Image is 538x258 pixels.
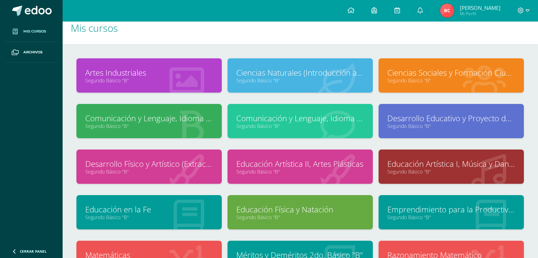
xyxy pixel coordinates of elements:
span: Cerrar panel [20,249,47,254]
a: Segundo Básico "B" [85,168,213,175]
a: Mis cursos [6,21,57,42]
a: Segundo Básico "B" [387,123,515,129]
a: Ciencias Naturales (Introducción a la Química) [236,67,364,78]
a: Segundo Básico "B" [236,214,364,221]
a: Segundo Básico "B" [85,77,213,84]
span: Mi Perfil [459,11,500,17]
a: Segundo Básico "B" [387,77,515,84]
a: Emprendimiento para la Productividad [387,204,515,215]
span: Mis cursos [23,29,46,34]
a: Segundo Básico "B" [236,168,364,175]
span: [PERSON_NAME] [459,4,500,11]
a: Artes Industriales [85,67,213,78]
a: Educación Artística I, Música y Danza [387,158,515,169]
a: Segundo Básico "B" [236,77,364,84]
a: Archivos [6,42,57,63]
span: Archivos [23,49,42,55]
a: Desarrollo Educativo y Proyecto de Vida [387,113,515,124]
a: Segundo Básico "B" [85,123,213,129]
a: Segundo Básico "B" [85,214,213,221]
a: Desarrollo Físico y Artístico (Extracurricular) [85,158,213,169]
span: Mis cursos [71,21,118,35]
a: Segundo Básico "B" [236,123,364,129]
a: Comunicación y Lenguaje, Idioma Español [85,113,213,124]
a: Ciencias Sociales y Formación Ciudadana e Interculturalidad [387,67,515,78]
a: Educación Artística II, Artes Plásticas [236,158,364,169]
a: Segundo Básico "B" [387,168,515,175]
a: Educación en la Fe [85,204,213,215]
a: Segundo Básico "B" [387,214,515,221]
a: Educación Física y Natación [236,204,364,215]
a: Comunicación y Lenguaje, Idioma Extranjero Inglés [236,113,364,124]
img: 17c67a586dd750e8405e0de56cc03a5e.png [440,4,454,18]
